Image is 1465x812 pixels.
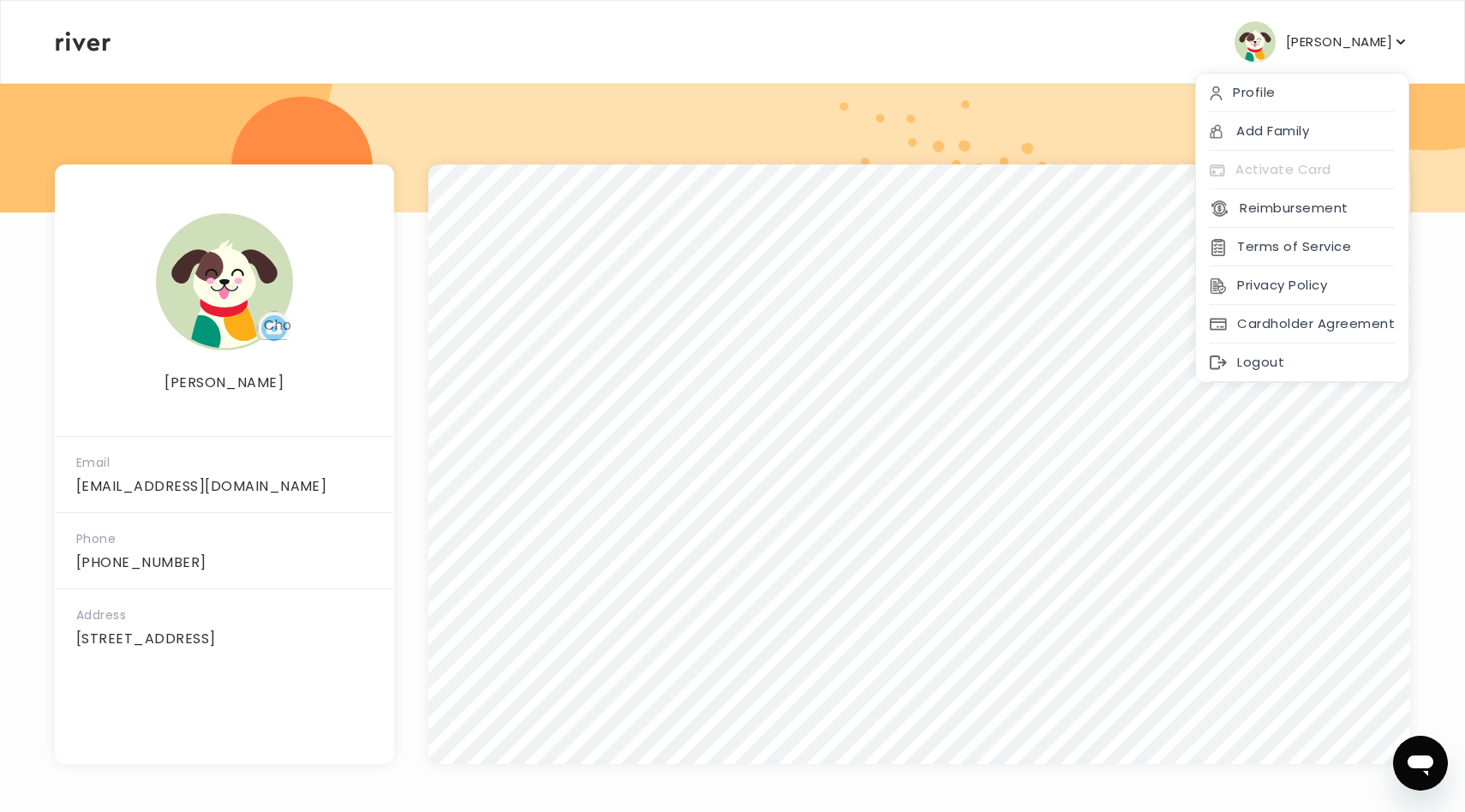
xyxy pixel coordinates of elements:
p: [PERSON_NAME] [56,371,393,395]
span: Email [76,454,110,471]
div: Activate Card [1196,151,1408,189]
img: user avatar [1235,21,1276,63]
iframe: To enrich screen reader interactions, please activate Accessibility in Grammarly extension settings [1393,736,1448,791]
div: Terms of Service [1196,228,1408,266]
button: user avatar[PERSON_NAME] [1235,21,1409,63]
span: Phone [76,530,116,547]
div: Privacy Policy [1196,266,1408,305]
p: [PHONE_NUMBER] [76,551,373,575]
div: Profile [1196,74,1408,112]
p: [PERSON_NAME] [1286,30,1392,54]
p: [EMAIL_ADDRESS][DOMAIN_NAME] [76,475,373,499]
div: Cardholder Agreement [1196,305,1408,343]
p: [STREET_ADDRESS] [76,627,373,651]
div: Logout [1196,343,1408,382]
button: Reimbursement [1210,196,1348,220]
span: Address [76,606,126,624]
div: Add Family [1196,112,1408,151]
img: user avatar [156,213,293,350]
